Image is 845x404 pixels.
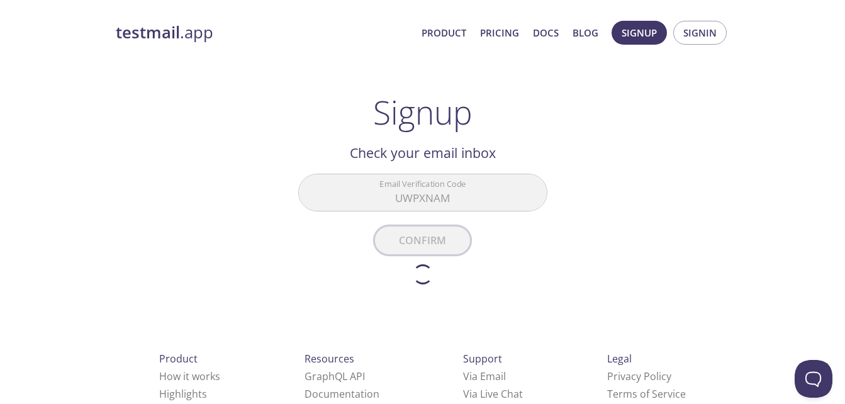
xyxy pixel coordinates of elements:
strong: testmail [116,21,180,43]
a: How it works [159,369,220,383]
a: testmail.app [116,22,411,43]
a: Product [422,25,466,41]
a: Pricing [480,25,519,41]
button: Signup [612,21,667,45]
span: Signin [683,25,717,41]
a: Documentation [305,387,379,401]
a: Docs [533,25,559,41]
span: Product [159,352,198,366]
a: Via Live Chat [463,387,523,401]
a: Via Email [463,369,506,383]
span: Support [463,352,502,366]
iframe: Help Scout Beacon - Open [795,360,832,398]
span: Signup [622,25,657,41]
a: Privacy Policy [607,369,671,383]
a: Highlights [159,387,207,401]
h1: Signup [373,93,473,131]
h2: Check your email inbox [298,142,547,164]
button: Signin [673,21,727,45]
a: GraphQL API [305,369,365,383]
span: Resources [305,352,354,366]
span: Legal [607,352,632,366]
a: Terms of Service [607,387,686,401]
a: Blog [573,25,598,41]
